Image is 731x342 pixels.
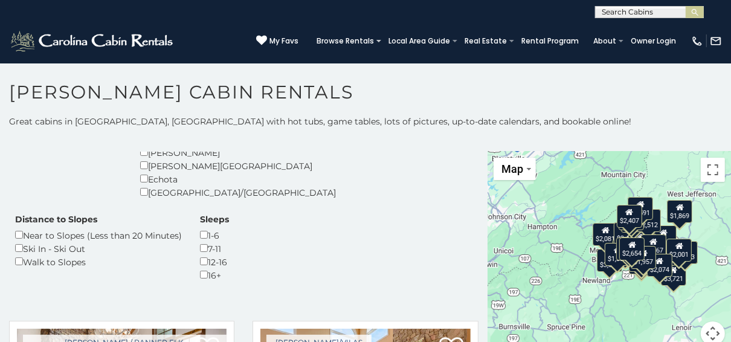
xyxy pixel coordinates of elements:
[382,33,456,50] a: Local Area Guide
[629,251,654,274] div: $2,051
[200,255,229,268] div: 12-16
[256,35,298,47] a: My Favs
[311,33,380,50] a: Browse Rentals
[647,254,672,277] div: $2,074
[200,228,229,242] div: 1-6
[701,158,725,182] button: Toggle fullscreen view
[597,249,623,272] div: $3,526
[667,238,692,261] div: $2,001
[631,245,657,268] div: $1,957
[617,204,642,227] div: $2,407
[200,213,229,225] label: Sleeps
[200,242,229,255] div: 7-11
[605,243,631,266] div: $1,502
[15,228,182,242] div: Near to Slopes (Less than 20 Minutes)
[9,29,176,53] img: White-1-2.png
[459,33,513,50] a: Real Estate
[710,35,722,47] img: mail-regular-white.png
[629,248,654,271] div: $3,684
[502,163,524,175] span: Map
[140,172,336,186] div: Echota
[616,237,642,260] div: $2,618
[515,33,585,50] a: Rental Program
[625,33,682,50] a: Owner Login
[667,200,692,223] div: $1,869
[614,222,639,245] div: $3,449
[140,186,336,199] div: [GEOGRAPHIC_DATA]/[GEOGRAPHIC_DATA]
[200,268,229,282] div: 16+
[628,197,653,220] div: $2,591
[494,158,536,180] button: Change map style
[15,213,97,225] label: Distance to Slopes
[691,35,703,47] img: phone-regular-white.png
[15,242,182,255] div: Ski In - Ski Out
[619,207,644,230] div: $2,903
[651,225,677,248] div: $3,641
[673,241,698,264] div: $3,253
[15,255,182,268] div: Walk to Slopes
[269,36,298,47] span: My Favs
[621,210,646,233] div: $2,450
[619,237,645,260] div: $2,654
[641,234,666,257] div: $2,467
[593,222,619,245] div: $2,081
[140,159,336,172] div: [PERSON_NAME][GEOGRAPHIC_DATA]
[661,262,686,285] div: $3,721
[587,33,622,50] a: About
[140,146,336,159] div: [PERSON_NAME]
[636,208,661,231] div: $2,512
